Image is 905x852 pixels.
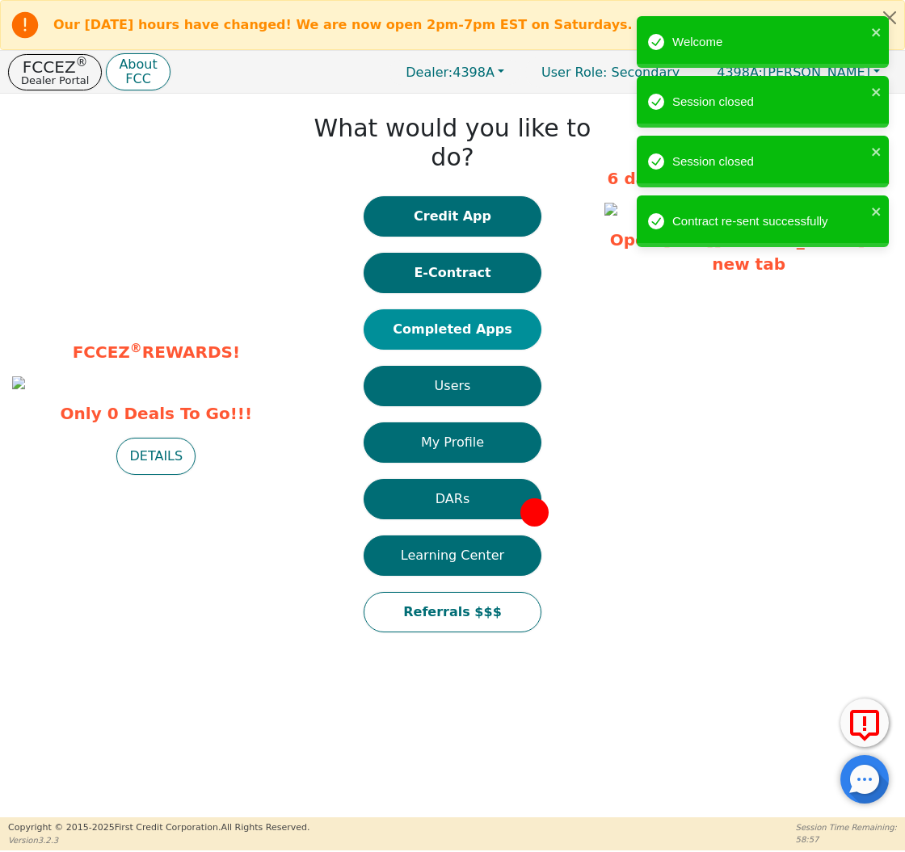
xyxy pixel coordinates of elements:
[875,1,904,34] button: Close alert
[364,479,541,519] button: DARs
[119,58,157,71] p: About
[604,203,617,216] img: 2f032376-8e3c-449a-954e-8587ff4d1bd9
[364,196,541,237] button: Credit App
[12,401,301,426] span: Only 0 Deals To Go!!!
[364,535,541,576] button: Learning Center
[106,53,170,91] button: AboutFCC
[672,33,866,52] div: Welcome
[672,212,866,231] div: Contract re-sent successfully
[672,153,866,171] div: Session closed
[221,822,309,833] span: All Rights Reserved.
[119,73,157,86] p: FCC
[364,422,541,463] button: My Profile
[406,65,452,80] span: Dealer:
[21,75,89,86] p: Dealer Portal
[871,202,882,220] button: close
[8,834,309,846] p: Version 3.2.3
[871,23,882,41] button: close
[130,341,142,355] sup: ®
[8,821,309,835] p: Copyright © 2015- 2025 First Credit Corporation.
[12,340,301,364] p: FCCEZ REWARDS!
[525,57,696,88] p: Secondary
[389,60,521,85] button: Dealer:4398A
[53,17,633,32] b: Our [DATE] hours have changed! We are now open 2pm-7pm EST on Saturdays.
[364,366,541,406] button: Users
[76,55,88,69] sup: ®
[541,65,607,80] span: User Role :
[604,166,893,191] p: 6 days left in promotion period
[525,57,696,88] a: User Role: Secondary
[364,309,541,350] button: Completed Apps
[796,821,897,833] p: Session Time Remaining:
[309,114,597,172] h1: What would you like to do?
[871,82,882,101] button: close
[12,376,25,389] img: 8f6ef277-758f-4ec6-b528-4ef9a15aea4e
[796,833,897,846] p: 58:57
[406,65,495,80] span: 4398A
[21,59,89,75] p: FCCEZ
[840,699,889,747] button: Report Error to FCC
[364,592,541,632] button: Referrals $$$
[610,230,888,274] a: Open [URL][DOMAIN_NAME] in new tab
[871,142,882,161] button: close
[672,93,866,111] div: Session closed
[364,253,541,293] button: E-Contract
[8,54,102,90] button: FCCEZ®Dealer Portal
[116,438,196,475] button: DETAILS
